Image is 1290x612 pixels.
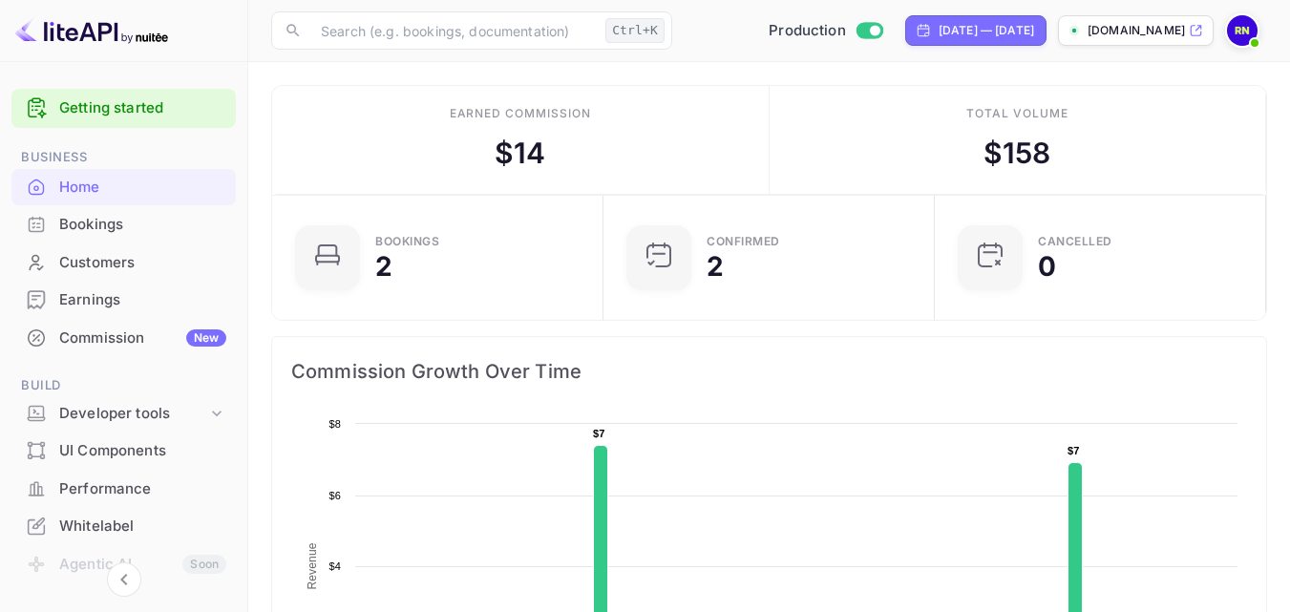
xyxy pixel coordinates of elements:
div: Home [59,177,226,199]
div: Developer tools [11,397,236,431]
div: Performance [11,471,236,508]
div: Total volume [966,105,1068,122]
div: $ 158 [983,132,1051,175]
div: Earnings [11,282,236,319]
a: Performance [11,471,236,506]
text: $8 [328,418,341,430]
img: robert nichols [1227,15,1258,46]
div: UI Components [11,433,236,470]
div: Performance [59,478,226,500]
a: Earnings [11,282,236,317]
a: UI Components [11,433,236,468]
div: Bookings [375,236,439,247]
img: LiteAPI logo [15,15,168,46]
div: Confirmed [707,236,780,247]
div: Developer tools [59,403,207,425]
div: 0 [1038,253,1056,280]
div: Getting started [11,89,236,128]
div: Switch to Sandbox mode [761,20,890,42]
text: Revenue [306,542,319,589]
span: Production [769,20,846,42]
div: Earnings [59,289,226,311]
div: Earned commission [450,105,591,122]
span: Build [11,375,236,396]
div: CANCELLED [1038,236,1112,247]
div: UI Components [59,440,226,462]
div: Ctrl+K [605,18,665,43]
div: [DATE] — [DATE] [939,22,1034,39]
a: Getting started [59,97,226,119]
div: New [186,329,226,347]
text: $6 [328,490,341,501]
div: 2 [375,253,392,280]
div: 2 [707,253,724,280]
span: Business [11,147,236,168]
div: Bookings [59,214,226,236]
button: Collapse navigation [107,562,141,597]
a: Home [11,169,236,204]
div: Bookings [11,206,236,243]
input: Search (e.g. bookings, documentation) [309,11,598,50]
div: Customers [59,252,226,274]
div: Home [11,169,236,206]
div: CommissionNew [11,320,236,357]
text: $7 [593,428,605,439]
a: Customers [11,244,236,280]
div: Whitelabel [11,508,236,545]
a: Bookings [11,206,236,242]
text: $4 [328,560,341,572]
div: Whitelabel [59,516,226,538]
span: Commission Growth Over Time [291,356,1247,387]
div: Customers [11,244,236,282]
a: Whitelabel [11,508,236,543]
div: Commission [59,327,226,349]
p: [DOMAIN_NAME] [1088,22,1185,39]
div: $ 14 [495,132,545,175]
a: CommissionNew [11,320,236,355]
text: $7 [1068,445,1080,456]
